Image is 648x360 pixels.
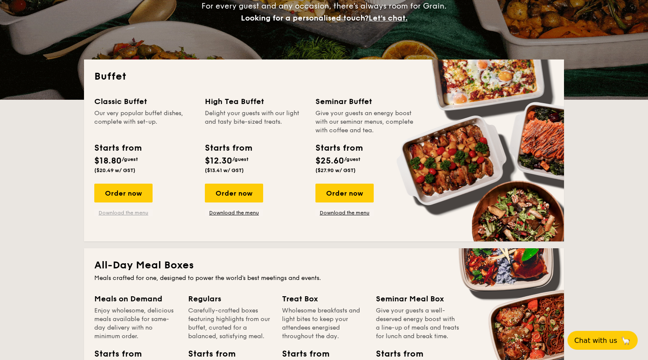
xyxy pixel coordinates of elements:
[94,259,554,272] h2: All-Day Meal Boxes
[94,306,178,341] div: Enjoy wholesome, delicious meals available for same-day delivery with no minimum order.
[574,336,617,345] span: Chat with us
[205,167,244,173] span: ($13.41 w/ GST)
[205,209,263,216] a: Download the menu
[94,109,195,135] div: Our very popular buffet dishes, complete with set-up.
[376,293,459,305] div: Seminar Meal Box
[94,167,135,173] span: ($20.49 w/ GST)
[241,13,369,23] span: Looking for a personalised touch?
[315,167,356,173] span: ($27.90 w/ GST)
[205,95,305,107] div: High Tea Buffet
[122,156,138,162] span: /guest
[94,209,153,216] a: Download the menu
[94,274,554,283] div: Meals crafted for one, designed to power the world's best meetings and events.
[205,109,305,135] div: Delight your guests with our light and tasty bite-sized treats.
[205,142,252,155] div: Starts from
[567,331,638,350] button: Chat with us🦙
[282,293,366,305] div: Treat Box
[94,95,195,107] div: Classic Buffet
[282,306,366,341] div: Wholesome breakfasts and light bites to keep your attendees energised throughout the day.
[315,209,374,216] a: Download the menu
[94,142,141,155] div: Starts from
[315,156,344,166] span: $25.60
[205,156,232,166] span: $12.30
[94,70,554,83] h2: Buffet
[315,109,416,135] div: Give your guests an energy boost with our seminar menus, complete with coffee and tea.
[369,13,408,23] span: Let's chat.
[94,156,122,166] span: $18.80
[205,184,263,202] div: Order now
[621,336,631,345] span: 🦙
[376,306,459,341] div: Give your guests a well-deserved energy boost with a line-up of meals and treats for lunch and br...
[315,184,374,202] div: Order now
[188,306,272,341] div: Carefully-crafted boxes featuring highlights from our buffet, curated for a balanced, satisfying ...
[94,293,178,305] div: Meals on Demand
[315,95,416,107] div: Seminar Buffet
[315,142,362,155] div: Starts from
[94,184,153,202] div: Order now
[232,156,249,162] span: /guest
[188,293,272,305] div: Regulars
[344,156,360,162] span: /guest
